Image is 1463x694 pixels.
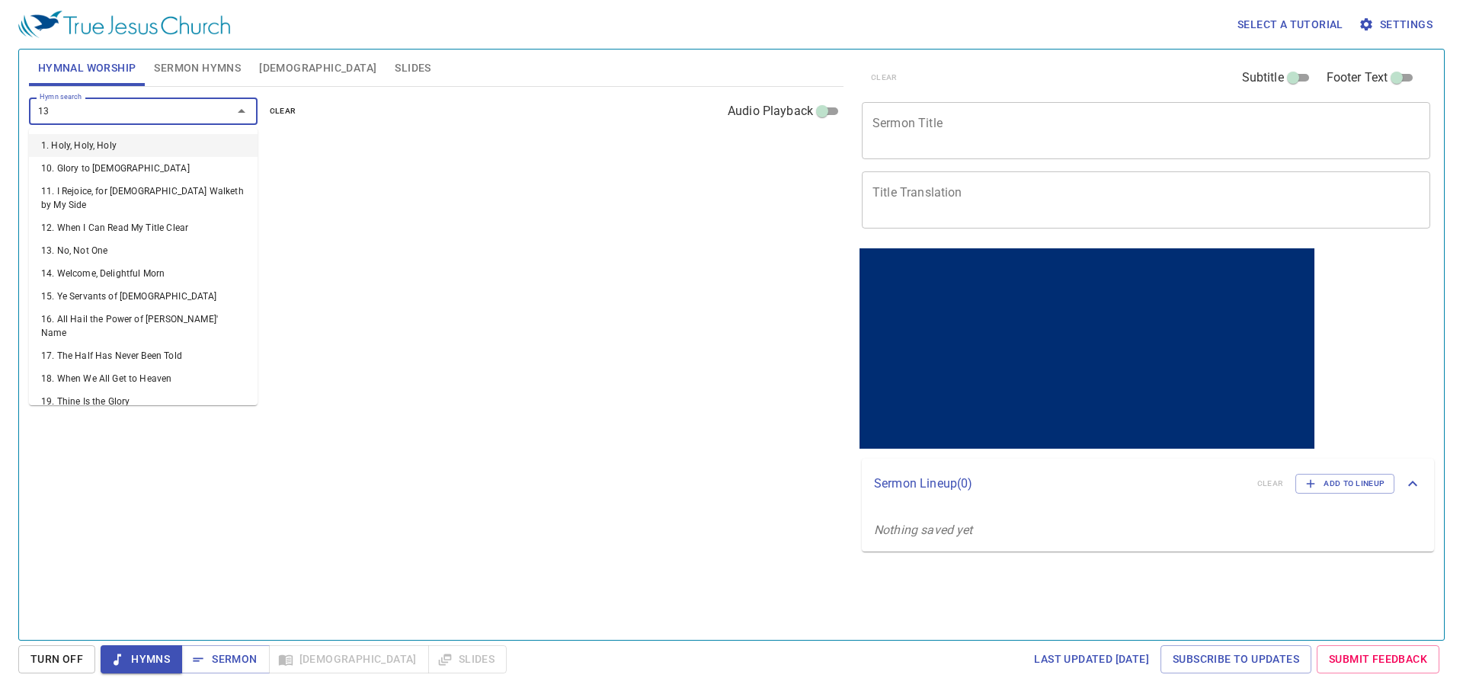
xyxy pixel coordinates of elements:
span: [DEMOGRAPHIC_DATA] [259,59,376,78]
span: Submit Feedback [1329,650,1427,669]
button: Turn Off [18,645,95,673]
button: Sermon [181,645,269,673]
li: 1. Holy, Holy, Holy [29,134,258,157]
a: Last updated [DATE] [1028,645,1155,673]
p: Sermon Lineup ( 0 ) [874,475,1245,493]
li: 15. Ye Servants of [DEMOGRAPHIC_DATA] [29,285,258,308]
button: clear [261,102,306,120]
button: Select a tutorial [1231,11,1349,39]
li: 18. When We All Get to Heaven [29,367,258,390]
span: Settings [1362,15,1433,34]
i: Nothing saved yet [874,523,973,537]
button: Add to Lineup [1295,474,1394,494]
li: 10. Glory to [DEMOGRAPHIC_DATA] [29,157,258,180]
span: Turn Off [30,650,83,669]
li: 16. All Hail the Power of [PERSON_NAME]' Name [29,308,258,344]
span: Slides [395,59,431,78]
button: Hymns [101,645,182,673]
div: Sermon Lineup(0)clearAdd to Lineup [862,459,1434,509]
span: Footer Text [1327,69,1388,87]
button: Settings [1356,11,1439,39]
span: Subscribe to Updates [1173,650,1299,669]
span: Hymnal Worship [38,59,136,78]
li: 19. Thine Is the Glory [29,390,258,413]
iframe: from-child [856,245,1318,453]
span: Select a tutorial [1237,15,1343,34]
span: Subtitle [1242,69,1284,87]
span: Sermon [194,650,257,669]
span: Hymns [113,650,170,669]
span: clear [270,104,296,118]
span: Sermon Hymns [154,59,241,78]
li: 17. The Half Has Never Been Told [29,344,258,367]
li: 11. I Rejoice, for [DEMOGRAPHIC_DATA] Walketh by My Side [29,180,258,216]
span: Add to Lineup [1305,477,1385,491]
a: Submit Feedback [1317,645,1439,673]
button: Close [231,101,252,122]
span: Last updated [DATE] [1034,650,1149,669]
li: 14. Welcome, Delightful Morn [29,262,258,285]
img: True Jesus Church [18,11,230,38]
li: 13. No, Not One [29,239,258,262]
li: 12. When I Can Read My Title Clear [29,216,258,239]
span: Audio Playback [728,102,813,120]
a: Subscribe to Updates [1160,645,1311,673]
